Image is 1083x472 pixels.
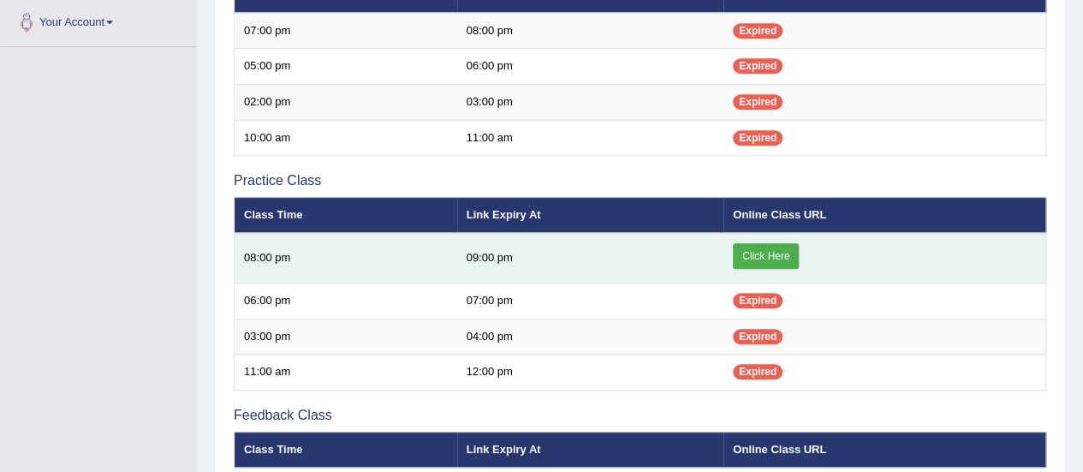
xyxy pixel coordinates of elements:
[457,233,724,284] td: 09:00 pm
[723,197,1045,233] th: Online Class URL
[235,432,457,468] th: Class Time
[733,364,782,379] span: Expired
[733,293,782,308] span: Expired
[457,49,724,85] td: 06:00 pm
[235,84,457,120] td: 02:00 pm
[457,84,724,120] td: 03:00 pm
[733,58,782,74] span: Expired
[235,197,457,233] th: Class Time
[235,319,457,355] td: 03:00 pm
[457,197,724,233] th: Link Expiry At
[235,120,457,156] td: 10:00 am
[234,173,1046,188] h3: Practice Class
[457,284,724,320] td: 07:00 pm
[234,408,1046,423] h3: Feedback Class
[235,49,457,85] td: 05:00 pm
[733,130,782,146] span: Expired
[733,243,799,269] a: Click Here
[235,355,457,391] td: 11:00 am
[457,120,724,156] td: 11:00 am
[457,355,724,391] td: 12:00 pm
[235,233,457,284] td: 08:00 pm
[457,13,724,49] td: 08:00 pm
[457,319,724,355] td: 04:00 pm
[235,284,457,320] td: 06:00 pm
[733,23,782,39] span: Expired
[235,13,457,49] td: 07:00 pm
[733,329,782,344] span: Expired
[723,432,1045,468] th: Online Class URL
[733,94,782,110] span: Expired
[457,432,724,468] th: Link Expiry At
